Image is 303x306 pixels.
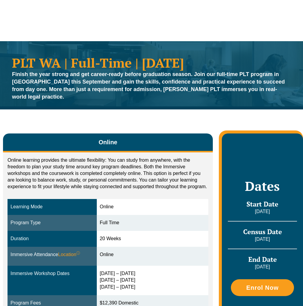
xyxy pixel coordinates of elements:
[231,279,294,296] a: Enrol Now
[11,219,94,226] div: Program Type
[100,270,206,291] div: [DATE] – [DATE] [DATE] – [DATE] [DATE] – [DATE]
[11,251,94,258] div: Immersive Attendance
[100,251,206,258] div: Online
[12,56,291,69] h1: PLT WA | Full-Time | [DATE]
[246,285,279,291] span: Enrol Now
[248,255,277,264] span: End Date
[228,208,297,215] p: [DATE]
[228,236,297,243] p: [DATE]
[100,219,206,226] div: Full Time
[12,71,285,100] strong: Finish the year strong and get career-ready before graduation season. Join our full-time PLT prog...
[11,235,94,242] div: Duration
[76,251,80,255] sup: ⓘ
[246,200,278,208] span: Start Date
[8,157,208,190] p: Online learning provides the ultimate flexibility: You can study from anywhere, with the freedom ...
[228,264,297,270] p: [DATE]
[228,179,297,194] h2: Dates
[100,300,139,305] span: $12,390 Domestic
[58,251,80,258] span: Location
[100,203,206,210] div: Online
[11,270,94,277] div: Immersive Workshop Dates
[11,203,94,210] div: Learning Mode
[100,235,206,242] div: 20 Weeks
[243,227,282,236] span: Census Date
[99,138,117,146] span: Online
